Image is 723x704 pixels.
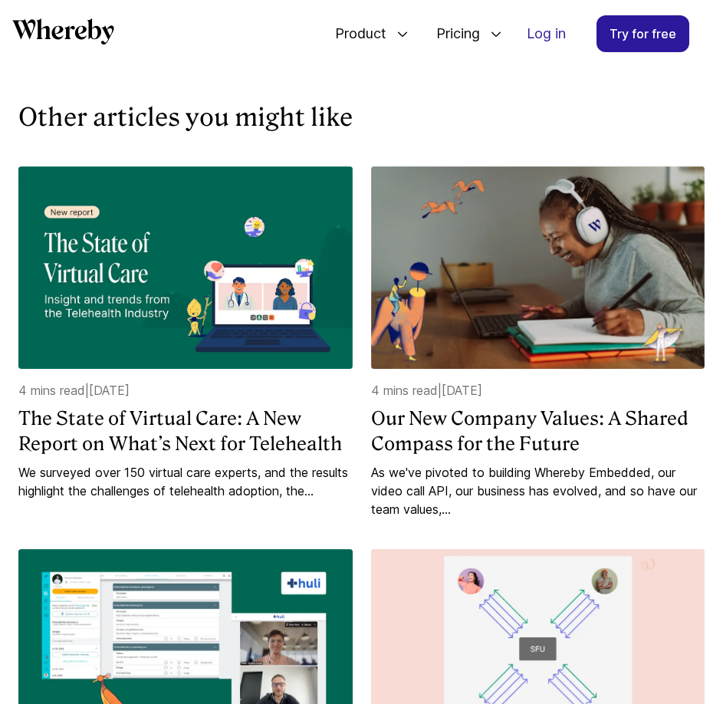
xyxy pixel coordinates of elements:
a: The State of Virtual Care: A New Report on What’s Next for Telehealth [18,406,353,457]
h3: Other articles you might like [18,99,705,136]
a: We surveyed over 150 virtual care experts, and the results highlight the challenges of telehealth... [18,463,353,500]
span: Product [320,8,390,59]
svg: Whereby [12,18,114,44]
a: Try for free [596,15,689,52]
a: As we've pivoted to building Whereby Embedded, our video call API, our business has evolved, and ... [371,463,705,518]
a: Whereby [12,18,114,50]
a: Our New Company Values: A Shared Compass for the Future [371,406,705,457]
p: 4 mins read | [DATE] [371,381,705,400]
span: Pricing [421,8,484,59]
p: 4 mins read | [DATE] [18,381,353,400]
a: Log in [514,16,578,51]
